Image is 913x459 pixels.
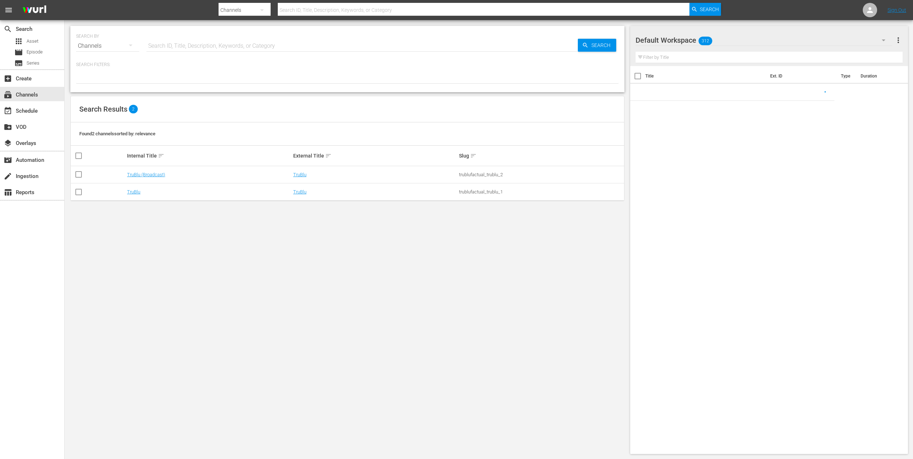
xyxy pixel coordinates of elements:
[4,107,12,115] span: Schedule
[127,172,165,177] a: TruBlu (Broadcast)
[4,188,12,197] span: Reports
[14,59,23,67] span: Series
[470,153,477,159] span: sort
[4,172,12,181] span: Ingestion
[79,105,127,113] span: Search Results
[158,153,164,159] span: sort
[459,172,623,177] div: trublufactual_trublu_2
[4,123,12,131] span: VOD
[14,48,23,57] span: Episode
[27,60,39,67] span: Series
[27,38,38,45] span: Asset
[589,39,616,52] span: Search
[129,105,138,113] span: 2
[293,172,306,177] a: TruBlu
[293,189,306,195] a: TruBlu
[293,151,457,160] div: External Title
[888,7,906,13] a: Sign Out
[325,153,332,159] span: sort
[79,131,155,136] span: Found 2 channels sorted by: relevance
[459,151,623,160] div: Slug
[27,48,43,56] span: Episode
[636,30,892,50] div: Default Workspace
[700,3,719,16] span: Search
[76,36,139,56] div: Channels
[894,36,903,45] span: more_vert
[127,151,291,160] div: Internal Title
[4,156,12,164] span: Automation
[76,62,619,68] p: Search Filters:
[698,33,712,48] span: 312
[4,25,12,33] span: Search
[14,37,23,46] span: Asset
[4,139,12,147] span: Overlays
[17,2,52,19] img: ans4CAIJ8jUAAAAAAAAAAAAAAAAAAAAAAAAgQb4GAAAAAAAAAAAAAAAAAAAAAAAAJMjXAAAAAAAAAAAAAAAAAAAAAAAAgAT5G...
[578,39,616,52] button: Search
[837,66,856,86] th: Type
[856,66,899,86] th: Duration
[4,6,13,14] span: menu
[4,74,12,83] span: Create
[645,66,766,86] th: Title
[459,189,623,195] div: trublufactual_trublu_1
[766,66,837,86] th: Ext. ID
[4,90,12,99] span: Channels
[689,3,721,16] button: Search
[127,189,140,195] a: TruBlu
[894,32,903,49] button: more_vert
